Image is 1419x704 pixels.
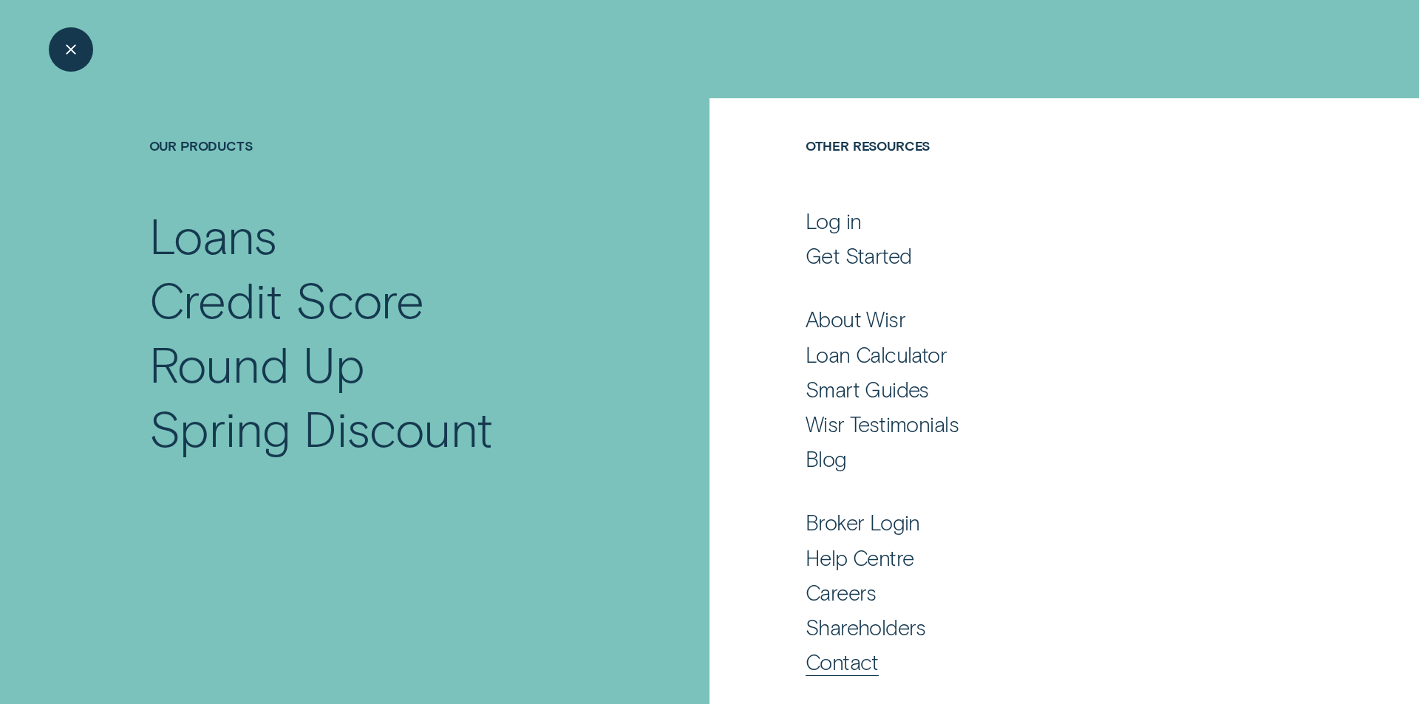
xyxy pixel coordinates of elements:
button: Close Menu [49,27,93,72]
a: Loans [149,203,607,267]
a: Log in [806,208,1269,234]
a: Broker Login [806,509,1269,536]
a: Contact [806,649,1269,675]
a: About Wisr [806,306,1269,332]
div: Help Centre [806,544,914,571]
div: Round Up [149,332,365,396]
div: Blog [806,445,847,472]
div: Wisr Testimonials [806,411,959,437]
a: Blog [806,445,1269,472]
a: Help Centre [806,544,1269,571]
div: Contact [806,649,879,675]
div: About Wisr [806,306,905,332]
div: Careers [806,579,877,606]
div: Log in [806,208,862,234]
div: Loan Calculator [806,341,947,368]
div: Loans [149,203,277,267]
h4: Other Resources [806,137,1269,204]
a: Get Started [806,242,1269,269]
a: Careers [806,579,1269,606]
div: Shareholders [806,614,926,640]
a: Round Up [149,332,607,396]
a: Loan Calculator [806,341,1269,368]
div: Smart Guides [806,376,929,403]
a: Smart Guides [806,376,1269,403]
a: Credit Score [149,267,607,332]
div: Get Started [806,242,912,269]
a: Wisr Testimonials [806,411,1269,437]
a: Spring Discount [149,396,607,460]
div: Broker Login [806,509,920,536]
div: Credit Score [149,267,425,332]
a: Shareholders [806,614,1269,640]
div: Spring Discount [149,396,493,460]
h4: Our Products [149,137,607,204]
